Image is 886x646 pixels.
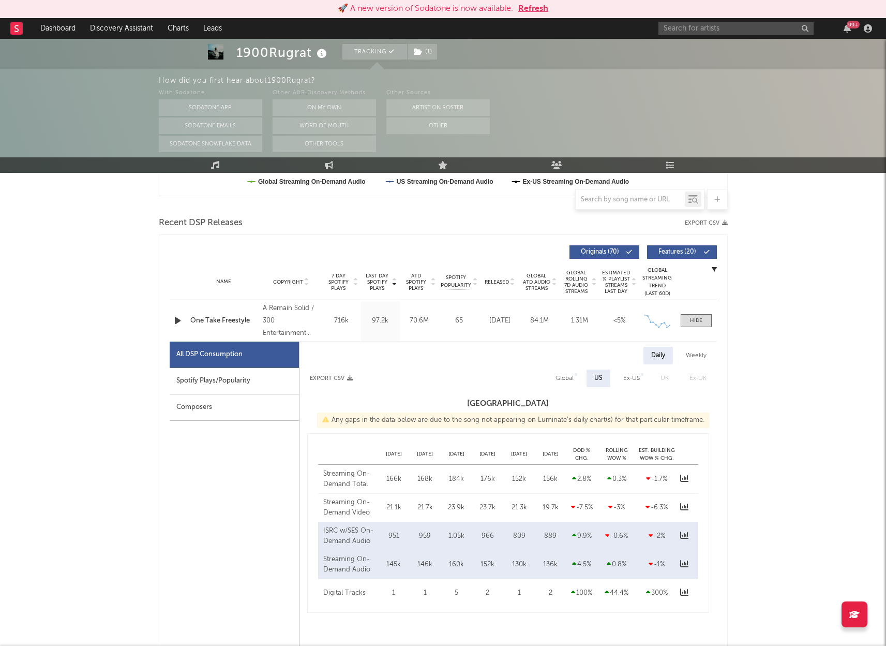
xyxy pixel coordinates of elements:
input: Search for artists [658,22,814,35]
button: Sodatone App [159,99,262,116]
div: 1.05k [443,531,470,541]
div: 959 [412,531,438,541]
div: 152k [506,474,532,485]
div: 23.7k [475,503,501,513]
span: Features ( 20 ) [654,249,701,255]
button: Sodatone Snowflake Data [159,136,262,152]
div: Streaming On-Demand Audio [323,554,376,575]
div: US [594,372,603,385]
div: 100 % [569,588,595,598]
text: Global Streaming On-Demand Audio [258,178,366,185]
div: 4.5 % [569,560,595,570]
div: 1 [412,588,438,598]
div: 716k [325,316,358,326]
div: 160k [443,560,470,570]
button: Other [386,118,490,134]
div: 1 [506,588,532,598]
div: With Sodatone [159,87,262,99]
div: 70.6M [402,316,436,326]
a: Discovery Assistant [83,18,160,39]
a: Charts [160,18,196,39]
div: 2 [537,588,564,598]
div: Global Streaming Trend (Last 60D) [642,267,673,298]
div: 166k [381,474,407,485]
div: Rolling WoW % Chg. [597,447,636,462]
div: Other Sources [386,87,490,99]
div: Weekly [678,347,714,364]
button: On My Own [273,99,376,116]
div: 136k [537,560,564,570]
div: DoD % Chg. [566,447,597,462]
button: Tracking [342,44,407,60]
h3: [GEOGRAPHIC_DATA] [299,398,717,410]
span: Last Day Spotify Plays [364,273,391,291]
div: 21.7k [412,503,438,513]
div: 19.7k [537,503,564,513]
button: Export CSV [310,375,353,381]
div: 🚀 A new version of Sodatone is now available. [338,3,513,15]
div: Daily [643,347,673,364]
button: Other Tools [273,136,376,152]
div: 99 + [847,21,860,28]
div: Ex-US [623,372,640,385]
div: 951 [381,531,407,541]
span: Spotify Popularity [441,274,471,289]
div: 9.9 % [569,531,595,541]
div: 809 [506,531,532,541]
div: 21.1k [381,503,407,513]
div: [DATE] [503,450,535,458]
div: 1.31M [562,316,597,326]
div: Other A&R Discovery Methods [273,87,376,99]
div: 152k [475,560,501,570]
a: Leads [196,18,229,39]
button: Sodatone Emails [159,118,262,134]
div: -7.5 % [569,503,595,513]
div: Global [555,372,574,385]
div: 97.2k [364,316,397,326]
button: Artist on Roster [386,99,490,116]
span: Originals ( 70 ) [576,249,624,255]
text: US Streaming On-Demand Audio [396,178,493,185]
div: <5% [602,316,637,326]
span: Copyright [273,279,303,285]
div: Any gaps in the data below are due to the song not appearing on Luminate's daily chart(s) for tha... [317,413,710,428]
div: [DATE] [472,450,504,458]
div: Est. Building WoW % Chg. [636,447,678,462]
div: All DSP Consumption [170,342,299,368]
input: Search by song name or URL [576,196,685,204]
div: 0.3 % [600,474,634,485]
div: 2.8 % [569,474,595,485]
span: Released [485,279,509,285]
div: 23.9k [443,503,470,513]
div: A Remain Solid / 300 Entertainment release, © 2025 1900Rugrat. Under exclusive license to 300 Ent... [263,302,319,340]
div: 176k [475,474,501,485]
button: Word Of Mouth [273,118,376,134]
span: Global Rolling 7D Audio Streams [562,270,591,295]
div: 2 [475,588,501,598]
div: 184k [443,474,470,485]
div: 84.1M [522,316,557,326]
span: Recent DSP Releases [159,217,243,229]
text: Ex-US Streaming On-Demand Audio [522,178,629,185]
span: ATD Spotify Plays [402,273,430,291]
div: All DSP Consumption [176,348,243,361]
a: Dashboard [33,18,83,39]
div: 44.4 % [600,588,634,598]
div: -1.7 % [639,474,675,485]
div: 0.8 % [600,560,634,570]
div: 5 [443,588,470,598]
div: -2 % [639,531,675,541]
div: 21.3k [506,503,532,513]
div: 966 [475,531,501,541]
div: -0.6 % [600,531,634,541]
div: Composers [170,394,299,421]
div: 145k [381,560,407,570]
div: 130k [506,560,532,570]
div: 156k [537,474,564,485]
div: Streaming On-Demand Video [323,497,376,518]
div: Streaming On-Demand Total [323,469,376,489]
div: -6.3 % [639,503,675,513]
button: Features(20) [647,245,717,259]
div: [DATE] [409,450,441,458]
div: 146k [412,560,438,570]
